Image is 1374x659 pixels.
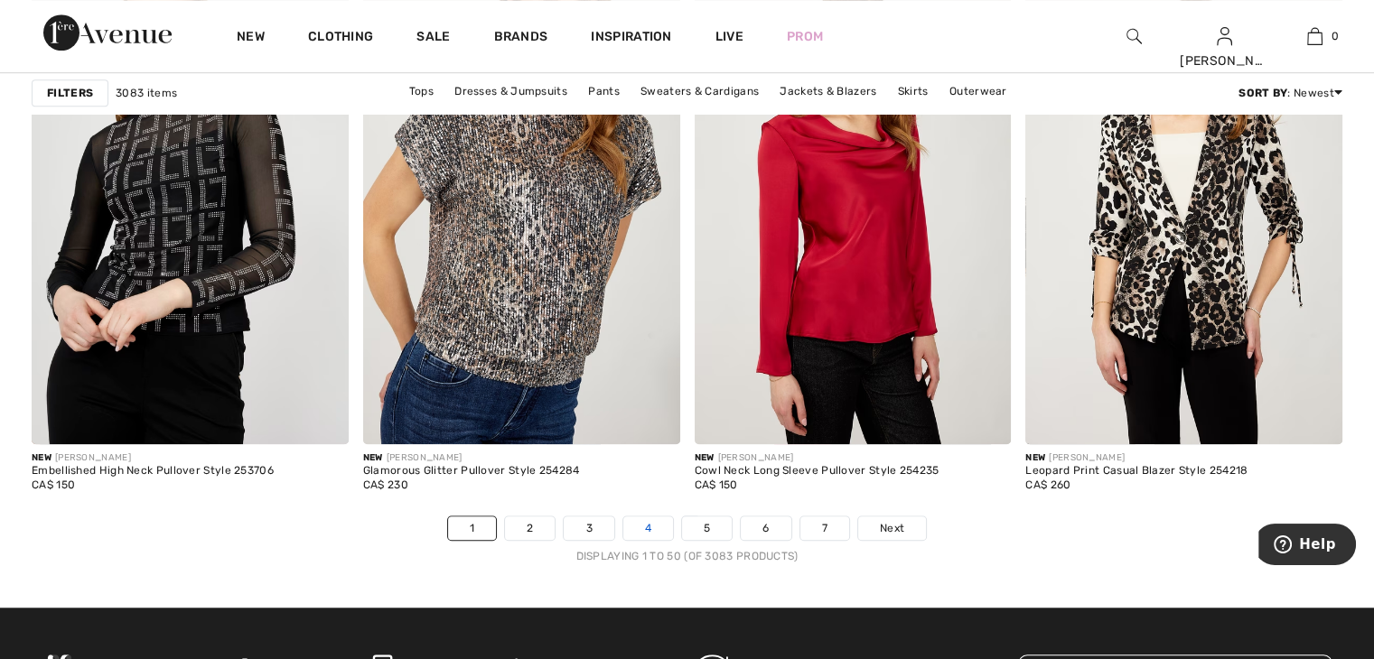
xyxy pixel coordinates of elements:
div: [PERSON_NAME] [32,451,274,465]
span: New [695,452,715,463]
a: Tops [400,79,443,103]
a: 2 [505,516,555,540]
a: Sign In [1217,27,1232,44]
a: Brands [494,29,548,48]
strong: Sort By [1238,87,1287,99]
div: Displaying 1 to 50 (of 3083 products) [32,548,1342,564]
a: Pants [579,79,629,103]
div: Leopard Print Casual Blazer Style 254218 [1025,465,1248,478]
div: [PERSON_NAME] [695,451,939,465]
a: 6 [741,516,790,540]
a: 7 [800,516,849,540]
div: Embellished High Neck Pullover Style 253706 [32,465,274,478]
div: [PERSON_NAME] [1180,51,1268,70]
a: Next [858,516,926,540]
span: New [1025,452,1045,463]
a: Sale [416,29,450,48]
div: Glamorous Glitter Pullover Style 254284 [363,465,580,478]
span: Inspiration [591,29,671,48]
a: Skirts [889,79,938,103]
span: CA$ 150 [32,478,75,491]
a: 0 [1270,25,1359,47]
a: Outerwear [940,79,1016,103]
span: New [363,452,383,463]
a: Live [715,27,743,46]
img: My Bag [1307,25,1323,47]
img: search the website [1126,25,1142,47]
span: CA$ 230 [363,478,408,491]
a: 5 [682,516,732,540]
span: CA$ 260 [1025,478,1070,491]
iframe: Opens a widget where you can find more information [1258,524,1356,569]
strong: Filters [47,85,93,101]
span: 0 [1332,28,1339,44]
img: My Info [1217,25,1232,47]
div: [PERSON_NAME] [363,451,580,465]
a: New [237,29,265,48]
div: : Newest [1238,85,1342,101]
a: Prom [787,27,823,46]
img: 1ère Avenue [43,14,172,51]
a: Dresses & Jumpsuits [445,79,576,103]
a: Jackets & Blazers [771,79,885,103]
a: 3 [564,516,613,540]
a: Clothing [308,29,373,48]
div: [PERSON_NAME] [1025,451,1248,465]
span: Next [880,520,904,536]
a: 4 [623,516,673,540]
nav: Page navigation [32,515,1342,564]
a: Sweaters & Cardigans [631,79,768,103]
span: CA$ 150 [695,478,738,491]
a: 1 [448,516,496,540]
div: Cowl Neck Long Sleeve Pullover Style 254235 [695,465,939,478]
span: New [32,452,51,463]
span: 3083 items [116,85,177,101]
